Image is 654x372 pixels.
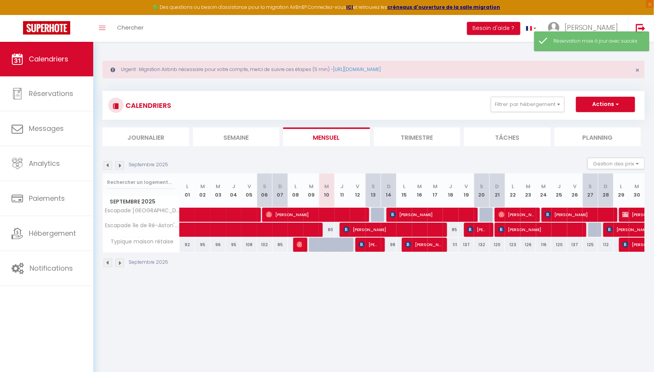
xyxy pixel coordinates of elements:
[583,238,598,252] div: 125
[567,174,583,208] th: 26
[474,174,489,208] th: 20
[552,238,567,252] div: 120
[467,22,520,35] button: Besoin d'aide ?
[288,174,303,208] th: 08
[403,183,405,190] abbr: L
[180,238,195,252] div: 92
[359,237,379,252] span: [PERSON_NAME]
[536,174,552,208] th: 24
[621,337,648,366] iframe: Chat
[512,183,514,190] abbr: L
[443,174,458,208] th: 18
[620,183,623,190] abbr: L
[443,223,458,237] div: 85
[542,183,546,190] abbr: M
[374,127,461,146] li: Trimestre
[297,237,302,252] span: [PERSON_NAME]
[216,183,221,190] abbr: M
[499,207,534,222] span: [PERSON_NAME][DEMOGRAPHIC_DATA]
[266,207,363,222] span: [PERSON_NAME]
[387,183,391,190] abbr: D
[29,54,68,64] span: Calendriers
[576,97,635,112] button: Actions
[505,174,520,208] th: 22
[588,158,645,169] button: Gestion des prix
[365,174,381,208] th: 13
[278,183,282,190] abbr: D
[465,183,468,190] abbr: V
[614,174,629,208] th: 29
[257,174,272,208] th: 06
[467,222,488,237] span: [PERSON_NAME]
[490,174,505,208] th: 21
[104,238,176,246] span: Typique maison rétaise
[341,183,344,190] abbr: J
[195,174,210,208] th: 02
[604,183,608,190] abbr: D
[6,3,29,26] button: Ouvrir le widget de chat LiveChat
[567,238,583,252] div: 137
[505,238,520,252] div: 123
[344,222,441,237] span: [PERSON_NAME]
[29,89,73,98] span: Réservations
[226,238,241,252] div: 95
[459,174,474,208] th: 19
[418,183,422,190] abbr: M
[558,183,561,190] abbr: J
[381,238,396,252] div: 98
[200,183,205,190] abbr: M
[629,174,645,208] th: 30
[102,61,645,78] div: Urgent : Migration Airbnb nécessaire pour votre compte, merci de suivre ces étapes (5 min) -
[104,223,181,228] span: Escapade île de Ré-Aston's house
[295,183,297,190] abbr: L
[29,228,76,238] span: Hébergement
[464,127,551,146] li: Tâches
[548,22,560,33] img: ...
[405,237,441,252] span: [PERSON_NAME]
[474,238,489,252] div: 132
[443,238,458,252] div: 111
[193,127,280,146] li: Semaine
[573,183,576,190] abbr: V
[210,174,226,208] th: 03
[396,174,412,208] th: 15
[129,161,168,169] p: Septembre 2025
[241,174,257,208] th: 05
[241,238,257,252] div: 108
[428,174,443,208] th: 17
[526,183,531,190] abbr: M
[636,65,640,75] span: ×
[124,97,171,114] h3: CALENDRIERS
[598,238,613,252] div: 112
[335,174,350,208] th: 11
[542,15,628,42] a: ... [PERSON_NAME]
[309,183,314,190] abbr: M
[412,174,428,208] th: 16
[117,23,144,31] span: Chercher
[111,15,149,42] a: Chercher
[103,196,179,207] span: Septembre 2025
[248,183,251,190] abbr: V
[520,238,536,252] div: 126
[129,259,168,266] p: Septembre 2025
[186,183,188,190] abbr: L
[319,174,334,208] th: 10
[495,183,499,190] abbr: D
[491,97,565,112] button: Filtrer par hébergement
[555,127,641,146] li: Planning
[499,222,580,237] span: [PERSON_NAME]
[545,207,611,222] span: [PERSON_NAME]
[554,38,641,45] div: Réservation mise à jour avec succès
[29,159,60,168] span: Analytics
[257,238,272,252] div: 102
[388,4,500,10] strong: créneaux d'ouverture de la salle migration
[636,67,640,74] button: Close
[552,174,567,208] th: 25
[490,238,505,252] div: 120
[104,208,181,213] span: Escapade [GEOGRAPHIC_DATA]- [PERSON_NAME] House
[102,127,189,146] li: Journalier
[272,174,288,208] th: 07
[333,66,381,73] a: [URL][DOMAIN_NAME]
[520,174,536,208] th: 23
[372,183,375,190] abbr: S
